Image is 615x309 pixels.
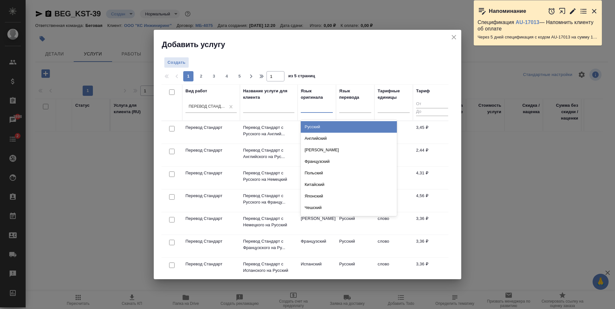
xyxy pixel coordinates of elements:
p: Перевод Стандарт [185,238,237,245]
td: 3,36 ₽ [413,258,451,280]
p: Перевод Стандарт с Немецкого на Русский [243,215,294,228]
span: из 5 страниц [288,72,315,81]
p: Перевод Стандарт [185,215,237,222]
td: Русский [298,121,336,144]
td: Русский [336,258,374,280]
div: Польский [301,167,397,179]
p: Перевод Стандарт с Русского на Немецкий [243,170,294,183]
button: Редактировать [569,7,577,15]
div: Перевод Стандарт [189,104,226,109]
div: Японский [301,190,397,202]
p: Перевод Стандарт [185,261,237,267]
input: До [416,108,448,116]
p: Перевод Стандарт [185,170,237,176]
h2: Добавить услугу [162,39,461,50]
p: Перевод Стандарт [185,147,237,154]
p: Перевод Стандарт с Французского на Ру... [243,238,294,251]
span: Создать [168,59,185,66]
div: [PERSON_NAME] [301,144,397,156]
td: 3,36 ₽ [413,212,451,235]
span: 4 [222,73,232,79]
td: слово [374,235,413,257]
span: 5 [234,73,245,79]
button: close [449,32,459,42]
p: Перевод Стандарт с Русского на Францу... [243,193,294,205]
td: 4,56 ₽ [413,189,451,212]
td: Испанский [298,258,336,280]
td: Русский [298,189,336,212]
div: Язык перевода [339,88,371,101]
button: Отложить [548,7,555,15]
td: 2,44 ₽ [413,144,451,166]
div: Название услуги для клиента [243,88,294,101]
button: Перейти в todo [580,7,587,15]
td: Английский [298,144,336,166]
div: Тариф [416,88,430,94]
td: Русский [336,212,374,235]
a: AU-17013 [516,20,539,25]
button: 2 [196,71,206,81]
div: Русский [301,121,397,133]
p: Напоминание [489,8,526,14]
p: Перевод Стандарт [185,124,237,131]
td: слово [374,258,413,280]
div: Сербский [301,213,397,225]
div: Французский [301,156,397,167]
p: Спецификация — Напомнить клиенту об оплате [478,19,598,32]
button: 5 [234,71,245,81]
div: Китайский [301,179,397,190]
button: Создать [164,57,189,68]
p: Перевод Стандарт с Испанского на Русский [243,261,294,274]
td: Французский [298,235,336,257]
div: Чешский [301,202,397,213]
button: Открыть в новой вкладке [559,4,566,18]
td: Русский [298,167,336,189]
button: Закрыть [590,7,598,15]
td: слово [374,212,413,235]
p: Перевод Стандарт [185,193,237,199]
div: Тарифные единицы [378,88,410,101]
td: [PERSON_NAME] [298,212,336,235]
span: 2 [196,73,206,79]
td: 3,45 ₽ [413,121,451,144]
div: Английский [301,133,397,144]
p: Через 5 дней спецификация с кодом AU-17013 на сумму 16979.14 RUB будет просрочена [478,34,598,40]
button: 4 [222,71,232,81]
p: Перевод Стандарт с Английского на Рус... [243,147,294,160]
div: Вид работ [185,88,207,94]
div: Язык оригинала [301,88,333,101]
td: 4,31 ₽ [413,167,451,189]
button: 3 [209,71,219,81]
input: От [416,100,448,108]
td: 3,36 ₽ [413,235,451,257]
span: 3 [209,73,219,79]
p: Перевод Стандарт с Русского на Англий... [243,124,294,137]
td: Русский [336,235,374,257]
